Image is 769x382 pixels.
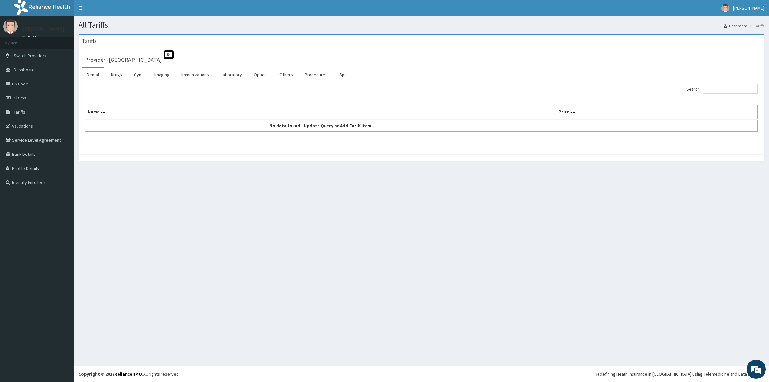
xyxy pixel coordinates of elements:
[176,68,214,81] a: Immunizations
[164,50,174,59] span: St
[595,371,764,377] div: Redefining Heath Insurance in [GEOGRAPHIC_DATA] using Telemedicine and Data Science!
[114,371,142,377] a: RelianceHMO
[14,67,35,73] span: Dashboard
[300,68,333,81] a: Procedures
[22,26,64,32] p: [PERSON_NAME]
[85,105,556,120] th: Name
[106,68,127,81] a: Drugs
[724,23,747,28] a: Dashboard
[249,68,273,81] a: Optical
[74,366,769,382] footer: All rights reserved.
[686,84,758,94] label: Search:
[733,5,764,11] span: [PERSON_NAME]
[22,35,38,39] a: Online
[703,84,758,94] input: Search:
[556,105,758,120] th: Price
[748,23,764,28] li: Tariffs
[79,21,764,29] h1: All Tariffs
[149,68,175,81] a: Imaging
[14,95,26,101] span: Claims
[14,109,25,115] span: Tariffs
[3,19,18,34] img: User Image
[129,68,148,81] a: Gym
[334,68,352,81] a: Spa
[216,68,247,81] a: Laboratory
[85,57,162,63] h3: Provider - [GEOGRAPHIC_DATA]
[82,68,104,81] a: Dental
[274,68,298,81] a: Others
[721,4,729,12] img: User Image
[14,53,46,59] span: Switch Providers
[82,38,97,44] h3: Tariffs
[79,371,143,377] strong: Copyright © 2017 .
[85,120,556,132] td: No data found - Update Query or Add Tariff Item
